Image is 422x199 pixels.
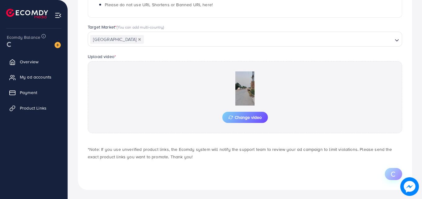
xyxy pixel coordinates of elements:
span: (You can add multi-country) [117,24,164,30]
a: Product Links [5,102,63,114]
input: Search for option [144,35,392,44]
span: Ecomdy Balance [7,34,40,40]
span: My ad accounts [20,74,51,80]
span: Overview [20,59,38,65]
img: Preview Image [214,71,276,106]
label: Upload video [88,53,116,60]
button: Change video [222,112,268,123]
span: [GEOGRAPHIC_DATA] [90,35,144,44]
a: My ad accounts [5,71,63,83]
a: Overview [5,56,63,68]
button: Deselect Pakistan [138,38,141,41]
span: Change video [229,115,262,120]
img: logo [6,9,48,18]
span: Product Links [20,105,47,111]
p: *Note: If you use unverified product links, the Ecomdy system will notify the support team to rev... [88,146,402,161]
div: Search for option [88,32,402,47]
span: Payment [20,89,37,96]
a: Payment [5,86,63,99]
span: Please do not use URL Shortens or Banned URL here! [105,2,213,8]
label: Target Market [88,24,164,30]
img: menu [55,12,62,19]
img: image [55,42,61,48]
img: image [400,177,419,196]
